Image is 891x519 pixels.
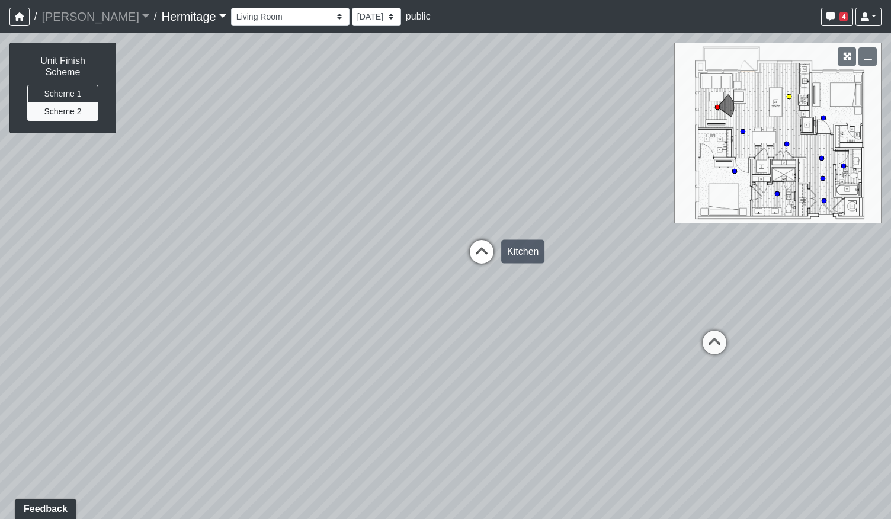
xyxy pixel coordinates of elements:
[22,55,104,78] h6: Unit Finish Scheme
[27,85,98,103] button: Scheme 1
[501,240,544,264] div: Kitchen
[27,102,98,121] button: Scheme 2
[406,11,431,21] span: public
[41,5,149,28] a: [PERSON_NAME]
[161,5,226,28] a: Hermitage
[9,495,79,519] iframe: Ybug feedback widget
[839,12,848,21] span: 4
[149,5,161,28] span: /
[30,5,41,28] span: /
[821,8,853,26] button: 4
